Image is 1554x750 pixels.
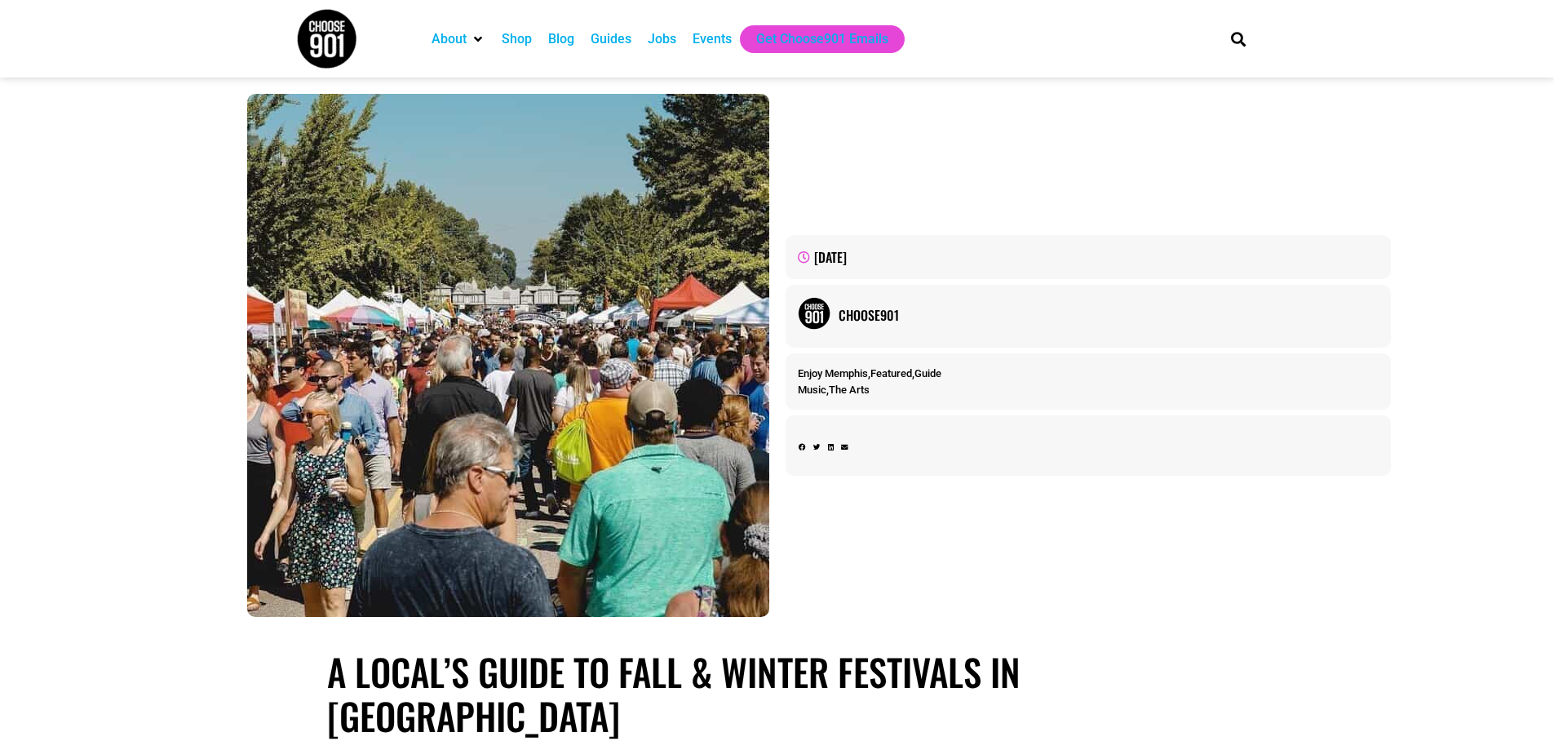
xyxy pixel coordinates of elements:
[798,367,868,379] a: Enjoy Memphis
[327,650,1227,738] h1: A Local’s Guide to Fall & Winter Festivals in [GEOGRAPHIC_DATA]
[814,247,847,267] time: [DATE]
[432,29,467,49] a: About
[423,25,494,53] div: About
[839,305,1379,325] a: Choose901
[548,29,574,49] a: Blog
[693,29,732,49] a: Events
[828,442,834,453] div: Share on linkedin
[813,442,821,453] div: Share on twitter
[423,25,1203,53] nav: Main nav
[648,29,676,49] a: Jobs
[798,367,941,379] span: , ,
[798,297,830,330] img: Picture of Choose901
[756,29,888,49] a: Get Choose901 Emails
[829,384,870,396] a: The Arts
[798,384,870,396] span: ,
[841,442,848,453] div: Share on email
[870,367,912,379] a: Featured
[798,384,826,396] a: Music
[1224,25,1251,52] div: Search
[799,442,806,453] div: Share on facebook
[502,29,532,49] a: Shop
[591,29,631,49] a: Guides
[914,367,941,379] a: Guide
